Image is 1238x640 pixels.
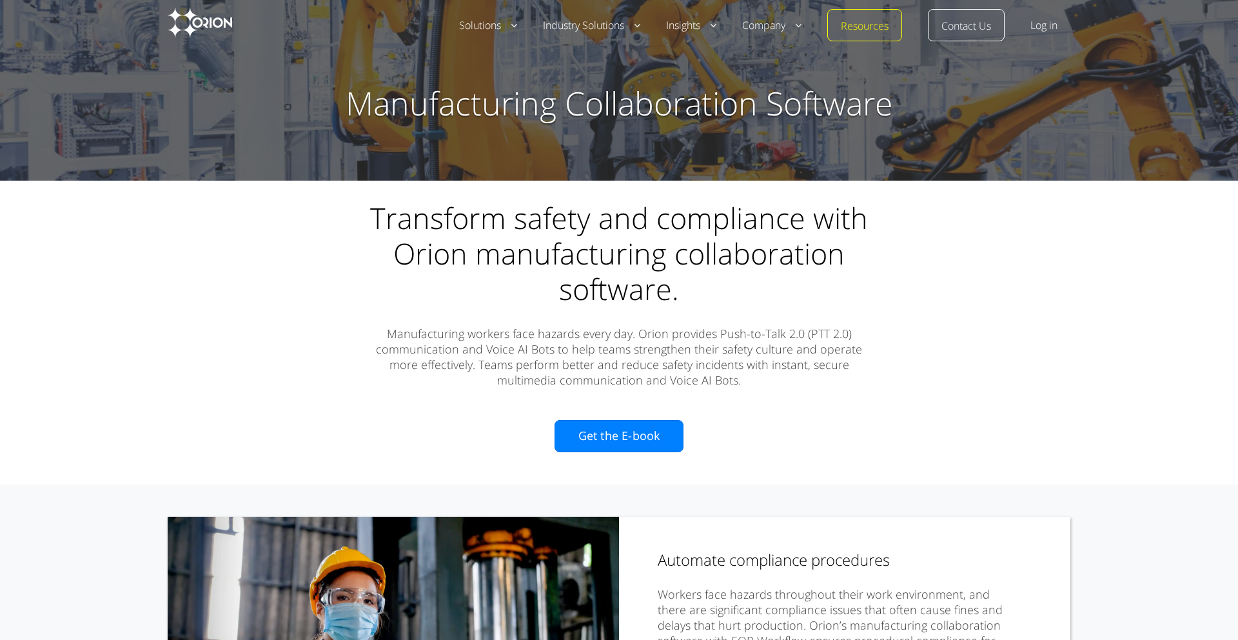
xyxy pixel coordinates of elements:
[361,326,877,407] p: Manufacturing workers face hazards every day. Orion provides Push-to-Talk 2.0 (PTT 2.0) communica...
[841,19,889,34] a: Resources
[555,420,683,452] a: Get the E-book
[1030,18,1057,34] a: Log in
[941,19,991,34] a: Contact Us
[459,18,517,34] a: Solutions
[658,546,1019,574] h2: Automate compliance procedures
[543,18,640,34] a: Industry Solutions
[666,18,716,34] a: Insights
[168,8,232,37] img: Orion
[742,18,801,34] a: Company
[1174,578,1238,640] iframe: Chat Widget
[361,200,877,326] h2: Transform safety and compliance with Orion manufacturing collaboration software.
[239,84,999,123] h1: Manufacturing Collaboration Software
